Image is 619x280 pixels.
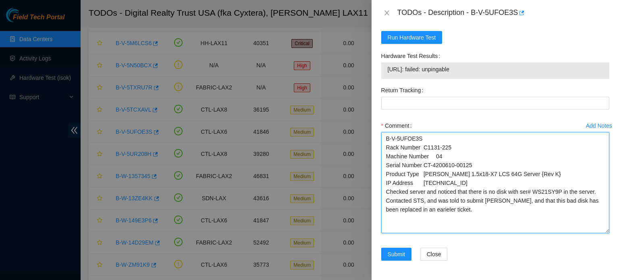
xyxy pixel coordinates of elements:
button: Close [381,9,393,17]
div: TODOs - Description - B-V-5UFOE3S [397,6,609,19]
span: Run Hardware Test [388,33,436,42]
div: Add Notes [586,123,612,129]
textarea: Comment [381,132,609,233]
span: Submit [388,250,405,259]
button: Add Notes [586,119,613,132]
button: Submit [381,248,412,261]
label: Hardware Test Results [381,50,443,62]
label: Comment [381,119,415,132]
button: Run Hardware Test [381,31,442,44]
span: [URL]: failed: unpingable [388,65,603,74]
input: Return Tracking [381,97,609,110]
button: Close [420,248,448,261]
span: close [384,10,390,16]
label: Return Tracking [381,84,427,97]
span: Close [427,250,441,259]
